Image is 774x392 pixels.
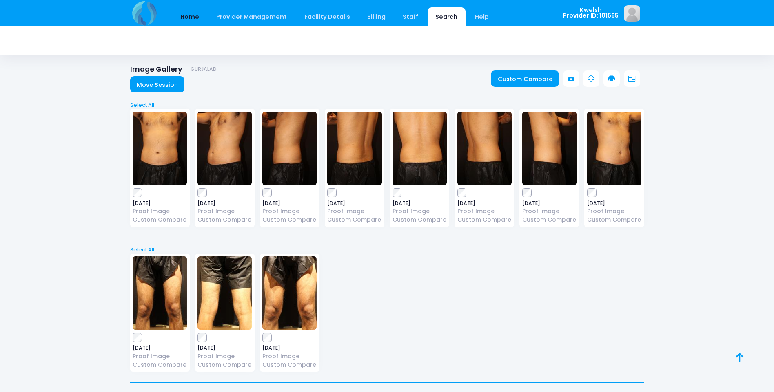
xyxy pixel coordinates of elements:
[133,201,187,206] span: [DATE]
[587,201,641,206] span: [DATE]
[359,7,393,26] a: Billing
[262,216,317,224] a: Custom Compare
[327,216,381,224] a: Custom Compare
[262,207,317,216] a: Proof Image
[522,207,577,216] a: Proof Image
[262,256,317,330] img: image
[393,207,447,216] a: Proof Image
[522,216,577,224] a: Custom Compare
[522,112,577,185] img: image
[393,216,447,224] a: Custom Compare
[130,76,185,92] a: Move Session
[395,7,426,26] a: Staff
[491,70,559,87] a: Custom Compare
[197,201,252,206] span: [DATE]
[133,352,187,361] a: Proof Image
[262,112,317,185] img: image
[522,201,577,206] span: [DATE]
[393,112,447,185] img: image
[457,216,512,224] a: Custom Compare
[327,207,381,216] a: Proof Image
[208,7,295,26] a: Provider Management
[262,352,317,361] a: Proof Image
[197,216,252,224] a: Custom Compare
[191,66,217,73] small: GURJALAD
[197,112,252,185] img: image
[587,112,641,185] img: image
[130,65,217,74] h1: Image Gallery
[457,201,512,206] span: [DATE]
[133,112,187,185] img: image
[133,216,187,224] a: Custom Compare
[127,101,647,109] a: Select All
[262,361,317,369] a: Custom Compare
[133,256,187,330] img: image
[197,352,252,361] a: Proof Image
[327,112,381,185] img: image
[133,207,187,216] a: Proof Image
[393,201,447,206] span: [DATE]
[587,207,641,216] a: Proof Image
[587,216,641,224] a: Custom Compare
[624,5,640,22] img: image
[467,7,497,26] a: Help
[197,361,252,369] a: Custom Compare
[457,112,512,185] img: image
[173,7,207,26] a: Home
[457,207,512,216] a: Proof Image
[428,7,466,26] a: Search
[197,207,252,216] a: Proof Image
[262,201,317,206] span: [DATE]
[127,246,647,254] a: Select All
[563,7,619,19] span: Kwelsh Provider ID: 101565
[296,7,358,26] a: Facility Details
[197,256,252,330] img: image
[133,346,187,350] span: [DATE]
[262,346,317,350] span: [DATE]
[197,346,252,350] span: [DATE]
[327,201,381,206] span: [DATE]
[133,361,187,369] a: Custom Compare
